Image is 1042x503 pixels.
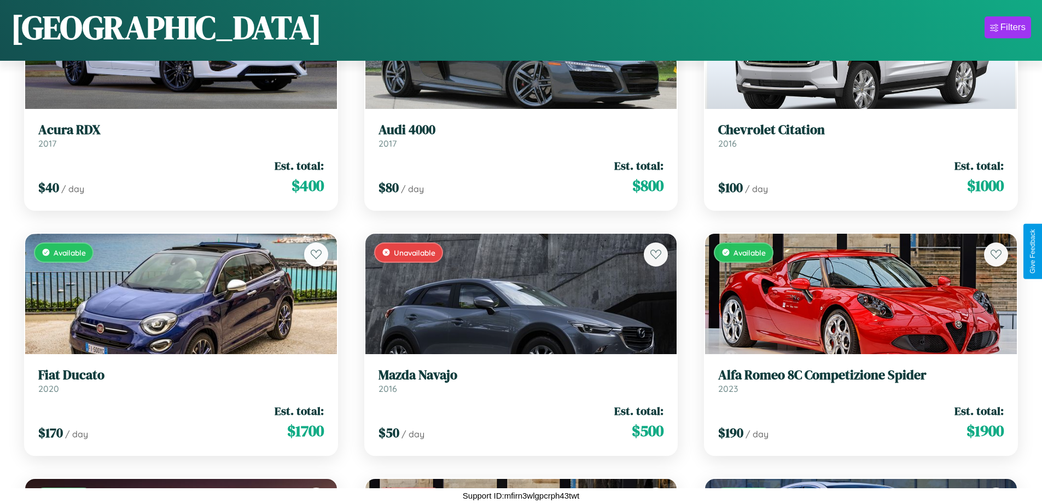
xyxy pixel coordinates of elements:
[718,138,737,149] span: 2016
[954,158,1004,174] span: Est. total:
[38,424,63,442] span: $ 170
[379,138,397,149] span: 2017
[967,175,1004,196] span: $ 1000
[745,183,768,194] span: / day
[967,420,1004,442] span: $ 1900
[292,175,324,196] span: $ 400
[38,367,324,394] a: Fiat Ducato2020
[401,183,424,194] span: / day
[61,183,84,194] span: / day
[718,178,743,196] span: $ 100
[379,424,399,442] span: $ 50
[11,5,322,50] h1: [GEOGRAPHIC_DATA]
[379,178,399,196] span: $ 80
[38,178,59,196] span: $ 40
[394,248,435,257] span: Unavailable
[401,429,424,440] span: / day
[38,122,324,138] h3: Acura RDX
[718,424,743,442] span: $ 190
[38,383,59,394] span: 2020
[746,429,769,440] span: / day
[1000,22,1026,33] div: Filters
[718,122,1004,138] h3: Chevrolet Citation
[614,158,663,174] span: Est. total:
[718,383,738,394] span: 2023
[718,367,1004,383] h3: Alfa Romeo 8C Competizione Spider
[463,488,579,503] p: Support ID: mfirn3wlgpcrph43twt
[734,248,766,257] span: Available
[985,16,1031,38] button: Filters
[54,248,86,257] span: Available
[954,403,1004,419] span: Est. total:
[287,420,324,442] span: $ 1700
[379,367,664,394] a: Mazda Navajo2016
[379,367,664,383] h3: Mazda Navajo
[65,429,88,440] span: / day
[275,403,324,419] span: Est. total:
[379,383,397,394] span: 2016
[38,122,324,149] a: Acura RDX2017
[632,420,663,442] span: $ 500
[718,367,1004,394] a: Alfa Romeo 8C Competizione Spider2023
[614,403,663,419] span: Est. total:
[38,138,56,149] span: 2017
[38,367,324,383] h3: Fiat Ducato
[632,175,663,196] span: $ 800
[379,122,664,149] a: Audi 40002017
[275,158,324,174] span: Est. total:
[379,122,664,138] h3: Audi 4000
[718,122,1004,149] a: Chevrolet Citation2016
[1029,229,1037,274] div: Give Feedback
